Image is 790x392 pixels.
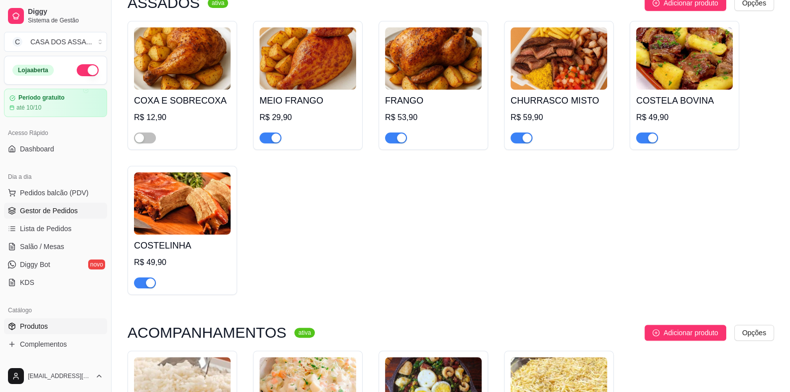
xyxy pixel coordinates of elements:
h4: CHURRASCO MISTO [511,94,607,108]
article: Período gratuito [18,94,65,102]
button: [EMAIL_ADDRESS][DOMAIN_NAME] [4,364,107,388]
a: KDS [4,274,107,290]
span: Sistema de Gestão [28,16,103,24]
h4: COSTELINHA [134,239,231,253]
span: Adicionar produto [663,327,718,338]
img: product-image [260,27,356,90]
h4: FRANGO [385,94,482,108]
a: Diggy Botnovo [4,257,107,272]
span: Opções [742,327,766,338]
span: [EMAIL_ADDRESS][DOMAIN_NAME] [28,372,91,380]
button: Adicionar produto [645,325,726,341]
a: Salão / Mesas [4,239,107,255]
span: C [12,37,22,47]
div: Dia a dia [4,169,107,185]
div: R$ 59,90 [511,112,607,124]
h4: MEIO FRANGO [260,94,356,108]
span: Lista de Pedidos [20,224,72,234]
a: Produtos [4,318,107,334]
span: Diggy [28,7,103,16]
img: product-image [511,27,607,90]
a: Dashboard [4,141,107,157]
div: R$ 53,90 [385,112,482,124]
sup: ativa [294,328,315,338]
span: Diggy Bot [20,260,50,269]
span: Salão / Mesas [20,242,64,252]
div: Acesso Rápido [4,125,107,141]
button: Opções [734,325,774,341]
span: Pedidos balcão (PDV) [20,188,89,198]
a: DiggySistema de Gestão [4,4,107,28]
article: até 10/10 [16,104,41,112]
span: plus-circle [653,329,659,336]
button: Alterar Status [77,64,99,76]
span: Complementos [20,339,67,349]
img: product-image [134,27,231,90]
div: CASA DOS ASSA ... [30,37,92,47]
img: product-image [636,27,733,90]
div: R$ 12,90 [134,112,231,124]
div: Catálogo [4,302,107,318]
div: R$ 49,90 [134,257,231,268]
a: Lista de Pedidos [4,221,107,237]
img: product-image [134,172,231,235]
h3: ACOMPANHAMENTOS [128,327,286,339]
a: Gestor de Pedidos [4,203,107,219]
div: R$ 49,90 [636,112,733,124]
div: Loja aberta [12,65,54,76]
a: Período gratuitoaté 10/10 [4,89,107,117]
button: Pedidos balcão (PDV) [4,185,107,201]
span: Dashboard [20,144,54,154]
a: Complementos [4,336,107,352]
h4: COXA E SOBRECOXA [134,94,231,108]
img: product-image [385,27,482,90]
div: R$ 29,90 [260,112,356,124]
button: Select a team [4,32,107,52]
span: Produtos [20,321,48,331]
span: KDS [20,277,34,287]
span: Gestor de Pedidos [20,206,78,216]
h4: COSTELA BOVINA [636,94,733,108]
